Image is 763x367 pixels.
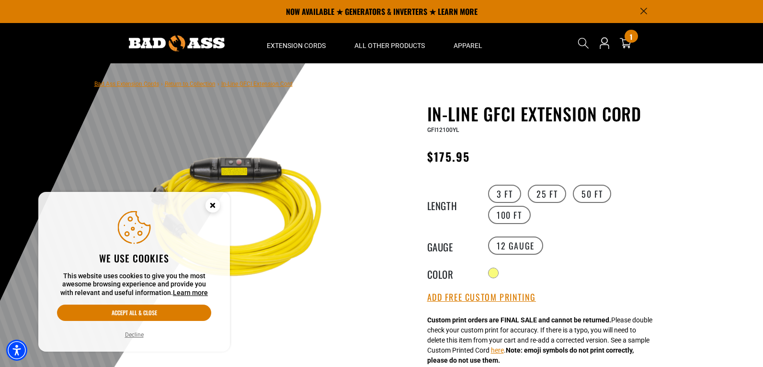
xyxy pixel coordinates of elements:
[427,316,611,324] strong: Custom print orders are FINAL SALE and cannot be returned.
[427,198,475,211] legend: Length
[267,41,326,50] span: Extension Cords
[165,81,216,87] a: Return to Collection
[427,267,475,279] legend: Color
[427,292,536,303] button: Add Free Custom Printing
[221,81,293,87] span: In-Line GFCI Extension Cord
[528,185,566,203] label: 25 FT
[122,330,147,340] button: Decline
[573,185,611,203] label: 50 FT
[427,239,475,252] legend: Gauge
[454,41,482,50] span: Apparel
[217,81,219,87] span: ›
[427,346,634,364] strong: Note: emoji symbols do not print correctly, please do not use them.
[173,289,208,296] a: This website uses cookies to give you the most awesome browsing experience and provide you with r...
[161,81,163,87] span: ›
[630,33,632,40] span: 1
[354,41,425,50] span: All Other Products
[252,23,340,63] summary: Extension Cords
[340,23,439,63] summary: All Other Products
[491,345,504,355] button: here
[57,305,211,321] button: Accept all & close
[57,272,211,297] p: This website uses cookies to give you the most awesome browsing experience and provide you with r...
[439,23,497,63] summary: Apparel
[488,206,531,224] label: 100 FT
[427,315,652,366] div: Please double check your custom print for accuracy. If there is a typo, you will need to delete t...
[57,252,211,264] h2: We use cookies
[123,106,353,337] img: Yellow
[94,78,293,89] nav: breadcrumbs
[94,81,159,87] a: Bad Ass Extension Cords
[427,104,662,124] h1: In-Line GFCI Extension Cord
[129,36,225,51] img: Bad Ass Extension Cords
[576,36,591,51] summary: Search
[488,185,521,203] label: 3 FT
[488,237,543,255] label: 12 Gauge
[427,148,470,165] span: $175.95
[6,340,27,361] div: Accessibility Menu
[427,127,459,133] span: GFI12100YL
[38,192,230,352] aside: Cookie Consent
